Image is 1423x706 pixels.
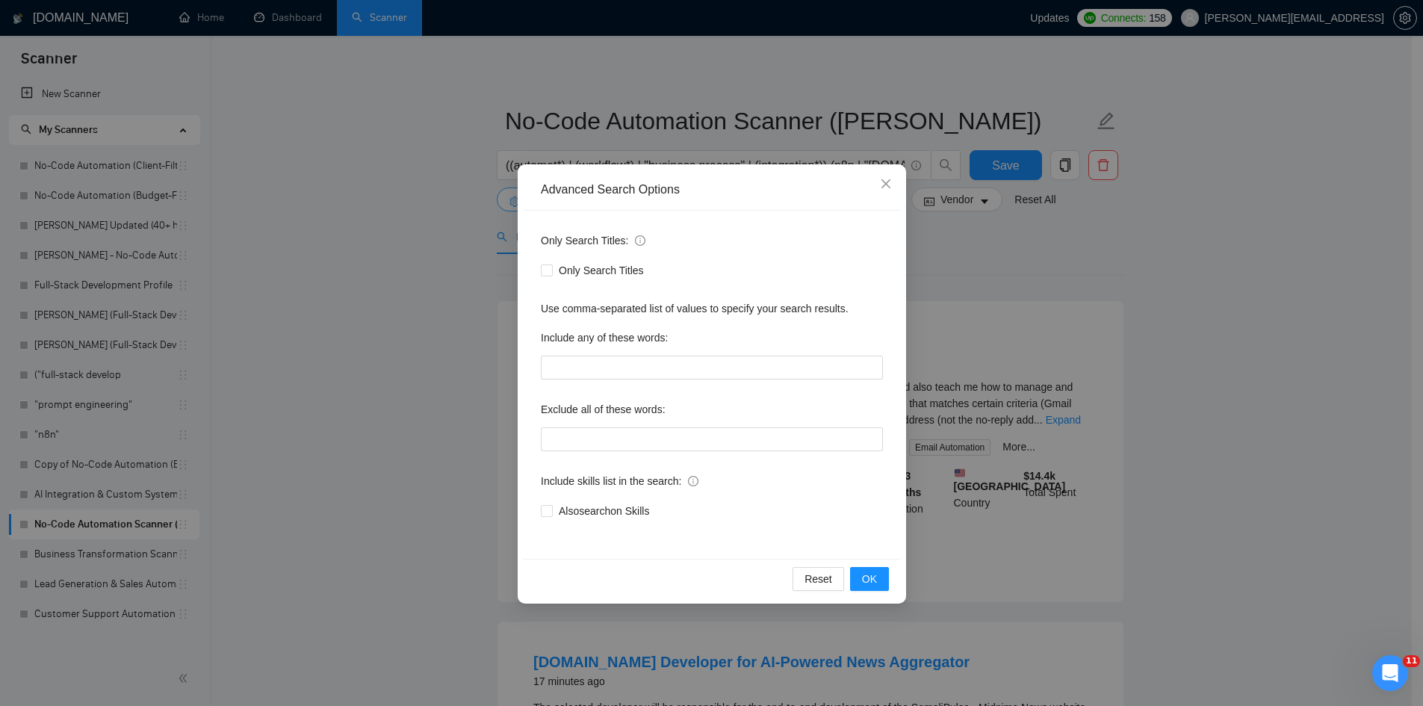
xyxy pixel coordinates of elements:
span: Also search on Skills [553,503,655,519]
span: info-circle [635,235,645,246]
span: 11 [1403,655,1420,667]
span: Only Search Titles: [541,232,645,249]
label: Include any of these words: [541,326,668,350]
button: Reset [793,567,844,591]
button: go back [10,6,38,34]
span: info-circle [688,476,698,486]
button: Collapse window [476,6,504,34]
button: Close [866,164,906,205]
span: Reset [804,571,832,587]
div: Use comma-separated list of values to specify your search results. [541,300,883,317]
div: Advanced Search Options [541,182,883,198]
iframe: Intercom live chat [1372,655,1408,691]
button: OK [849,567,888,591]
span: Only Search Titles [553,262,650,279]
span: OK [861,571,876,587]
span: Include skills list in the search: [541,473,698,489]
label: Exclude all of these words: [541,397,666,421]
span: close [880,178,892,190]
